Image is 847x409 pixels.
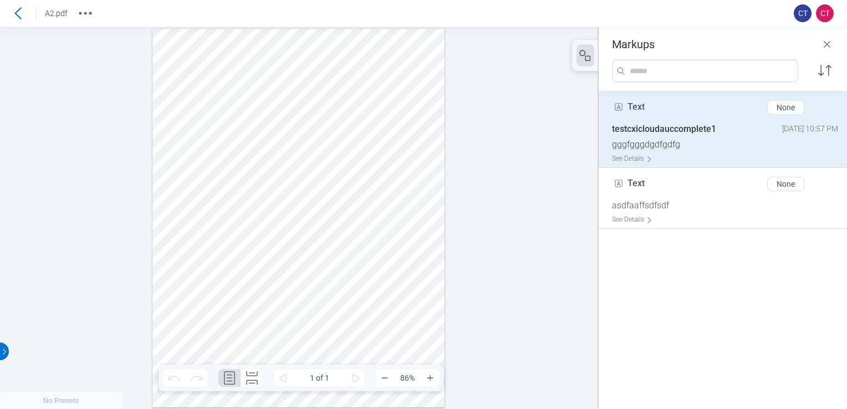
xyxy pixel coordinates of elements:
button: None [767,177,804,191]
span: Text [627,101,645,112]
div: None [777,103,795,112]
button: None [767,100,804,115]
h1: A2.pdf [45,8,68,19]
div: [DATE] 10:57 PM [782,124,838,134]
div: testcxicloudauccomplete1 [612,124,716,135]
span: CT [816,4,834,22]
button: Close [820,38,834,51]
h3: Markups [612,38,655,51]
button: Undo [163,369,185,387]
span: 1 of 1 [292,369,347,387]
span: Text [627,178,645,188]
button: Continuous Page Layout [241,369,263,387]
button: Zoom In [421,369,439,387]
div: asdfaaffsdfsdf [612,200,843,211]
div: None [777,180,795,188]
span: CT [794,4,812,22]
button: Redo [185,369,207,387]
button: Single Page Layout [218,369,241,387]
div: gggfgggdgdfgdfg [612,139,838,150]
button: More actions [76,4,94,22]
div: See Details [612,211,657,228]
div: See Details [612,150,657,167]
span: 86% [394,369,421,387]
button: Zoom Out [376,369,394,387]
